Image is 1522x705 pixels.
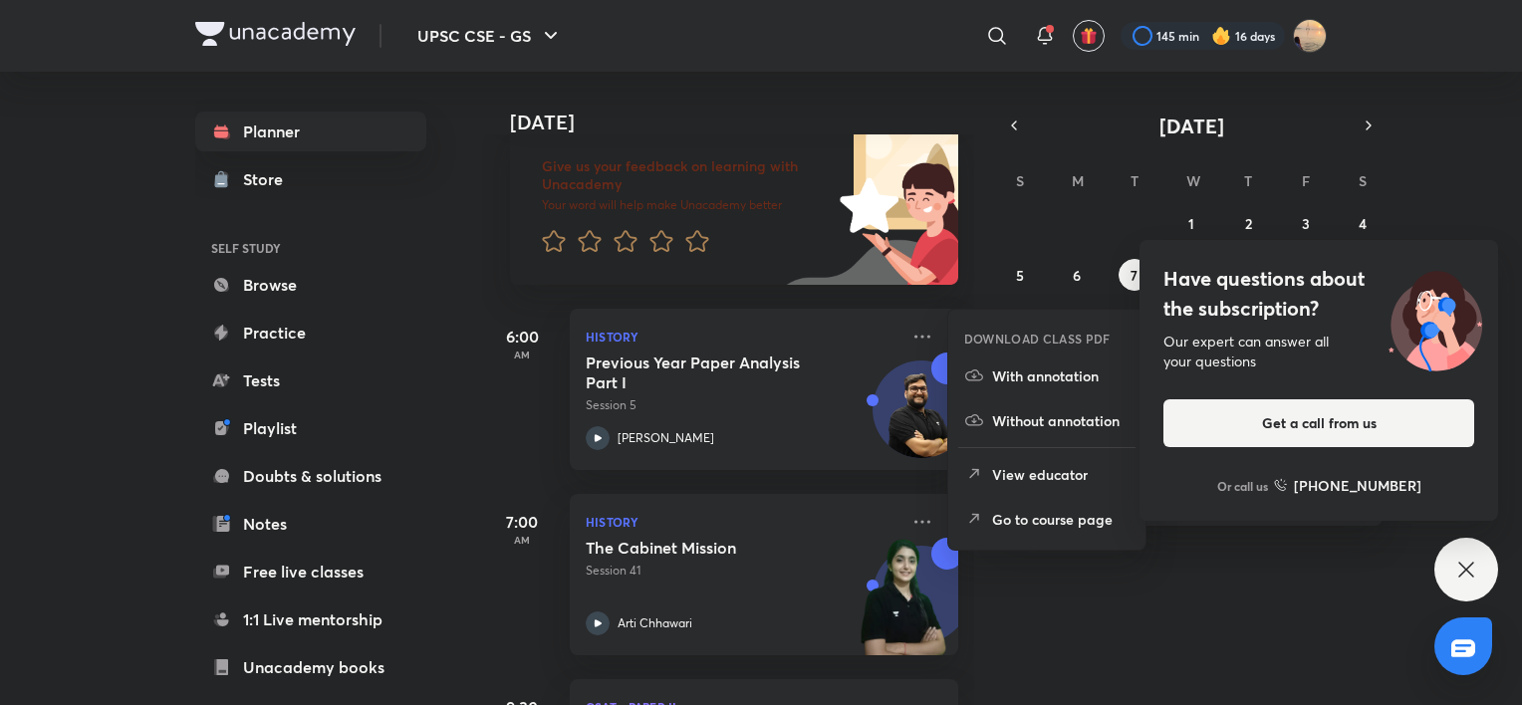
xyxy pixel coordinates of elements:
[1072,171,1084,190] abbr: Monday
[1119,259,1150,291] button: October 7, 2025
[482,325,562,349] h5: 6:00
[849,538,958,675] img: unacademy
[1073,20,1105,52] button: avatar
[195,360,426,400] a: Tests
[482,510,562,534] h5: 7:00
[243,167,295,191] div: Store
[1359,214,1367,233] abbr: October 4, 2025
[510,111,978,134] h4: [DATE]
[1359,171,1367,190] abbr: Saturday
[1302,214,1310,233] abbr: October 3, 2025
[1274,475,1421,496] a: [PHONE_NUMBER]
[542,157,833,193] h6: Give us your feedback on learning with Unacademy
[1188,214,1194,233] abbr: October 1, 2025
[1163,332,1474,371] div: Our expert can answer all your questions
[1290,207,1322,239] button: October 3, 2025
[586,562,898,580] p: Session 41
[195,552,426,591] a: Free live classes
[618,614,692,632] p: Arti Chhawari
[195,599,426,639] a: 1:1 Live mentorship
[586,538,834,558] h5: The Cabinet Mission
[772,125,958,285] img: feedback_image
[195,159,426,199] a: Store
[482,349,562,360] p: AM
[1217,477,1268,495] p: Or call us
[1131,266,1138,285] abbr: October 7, 2025
[1028,112,1355,139] button: [DATE]
[195,313,426,352] a: Practice
[586,510,898,534] p: History
[195,22,356,46] img: Company Logo
[1061,259,1093,291] button: October 6, 2025
[586,396,898,414] p: Session 5
[1347,207,1379,239] button: October 4, 2025
[195,504,426,544] a: Notes
[1163,399,1474,447] button: Get a call from us
[1073,266,1081,285] abbr: October 6, 2025
[195,231,426,265] h6: SELF STUDY
[195,265,426,305] a: Browse
[1294,475,1421,496] h6: [PHONE_NUMBER]
[586,325,898,349] p: History
[1302,171,1310,190] abbr: Friday
[1232,207,1264,239] button: October 2, 2025
[1373,264,1498,371] img: ttu_illustration_new.svg
[542,197,833,213] p: Your word will help make Unacademy better
[1163,264,1474,324] h4: Have questions about the subscription?
[1016,266,1024,285] abbr: October 5, 2025
[405,16,575,56] button: UPSC CSE - GS
[964,330,1111,348] h6: DOWNLOAD CLASS PDF
[195,112,426,151] a: Planner
[1004,259,1036,291] button: October 5, 2025
[874,371,969,467] img: Avatar
[1175,207,1207,239] button: October 1, 2025
[1244,171,1252,190] abbr: Thursday
[992,365,1130,386] p: With annotation
[992,509,1130,530] p: Go to course page
[195,22,356,51] a: Company Logo
[586,352,834,392] h5: Previous Year Paper Analysis Part I
[1131,171,1139,190] abbr: Tuesday
[482,534,562,546] p: AM
[1016,171,1024,190] abbr: Sunday
[195,456,426,496] a: Doubts & solutions
[1186,171,1200,190] abbr: Wednesday
[1080,27,1098,45] img: avatar
[992,410,1130,431] p: Without annotation
[618,429,714,447] p: [PERSON_NAME]
[195,408,426,448] a: Playlist
[195,647,426,687] a: Unacademy books
[1159,113,1224,139] span: [DATE]
[1293,19,1327,53] img: Snatashree Punyatoya
[992,464,1130,485] p: View educator
[1211,26,1231,46] img: streak
[1245,214,1252,233] abbr: October 2, 2025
